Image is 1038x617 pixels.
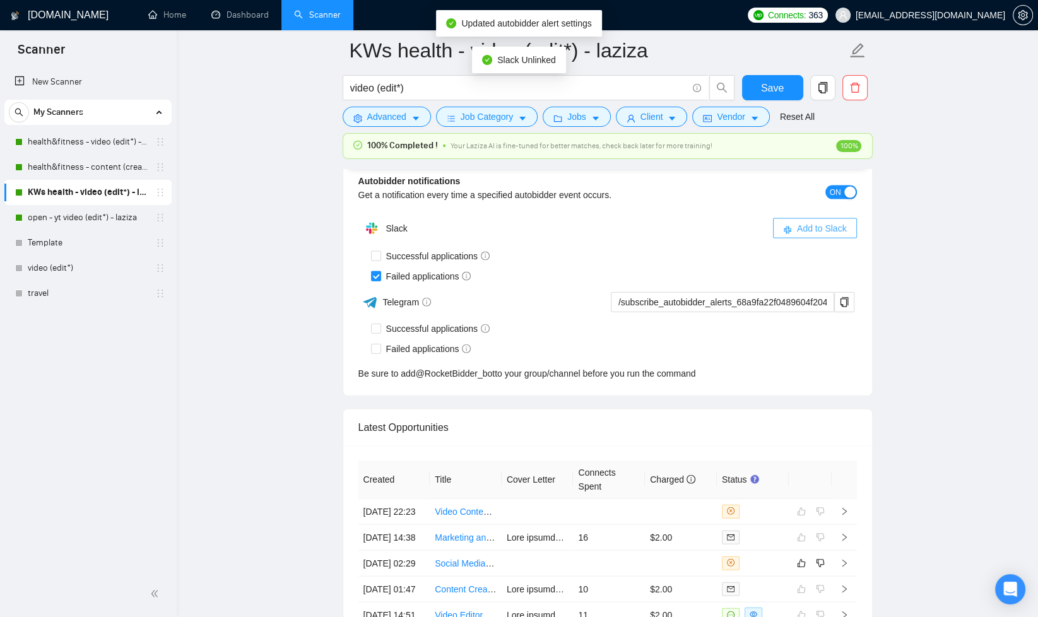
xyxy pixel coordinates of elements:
span: setting [1013,10,1032,20]
span: caret-down [411,114,420,123]
img: hpQkSZIkSZIkSZIkSZIkSZIkSZIkSZIkSZIkSZIkSZIkSZIkSZIkSZIkSZIkSZIkSZIkSZIkSZIkSZIkSZIkSZIkSZIkSZIkS... [359,216,384,241]
span: idcard [703,114,712,123]
input: Scanner name... [350,35,847,66]
a: Social Media Content Creator for Z-CoiL Footwear [435,558,632,568]
a: video (edit*) [28,256,148,281]
a: searchScanner [294,9,341,20]
span: 363 [808,8,822,22]
span: Failed applications [381,269,476,283]
td: [DATE] 01:47 [358,577,430,602]
td: $2.00 [645,525,717,551]
a: Template [28,230,148,256]
span: info-circle [462,344,471,353]
span: user [839,11,847,20]
button: slackAdd to Slack [773,218,857,238]
span: caret-down [668,114,676,123]
button: idcardVendorcaret-down [692,107,769,127]
a: health&fitness - content (creat*) - laziza [28,155,148,180]
button: userClientcaret-down [616,107,688,127]
div: Latest Opportunities [358,409,857,445]
span: info-circle [693,84,701,92]
div: Be sure to add to your group/channel before you run the command [358,367,857,380]
th: Cover Letter [502,461,574,499]
span: slack [783,225,792,235]
a: KWs health - video (edit*) - laziza [28,180,148,205]
span: close-circle [727,559,734,567]
span: holder [155,187,165,197]
span: caret-down [750,114,759,123]
a: Video Content Clipper & Organizer (Supplement Brand) [435,507,652,517]
span: bars [447,114,456,123]
span: Updated autobidder alert settings [461,18,591,28]
a: @RocketBidder_bot [416,367,495,380]
span: folder [553,114,562,123]
td: Video Content Clipper & Organizer (Supplement Brand) [430,499,502,525]
button: search [709,75,734,100]
span: like [797,558,806,568]
span: search [9,108,28,117]
span: Connects: [768,8,806,22]
a: Content Creators Needed for Women's Health UGC Videos [435,584,666,594]
button: copy [834,292,854,312]
th: Created [358,461,430,499]
button: folderJobscaret-down [543,107,611,127]
span: Advanced [367,110,406,124]
span: 100% Completed ! [367,139,438,153]
a: dashboardDashboard [211,9,269,20]
span: info-circle [422,298,431,307]
span: info-circle [687,475,695,484]
span: check-circle [482,55,492,65]
span: right [840,585,849,594]
button: Save [742,75,803,100]
span: mail [727,585,734,593]
span: copy [811,82,835,93]
li: New Scanner [4,69,172,95]
a: health&fitness - video (edit*) - laziza [28,129,148,155]
span: Successful applications [381,322,495,336]
span: mail [727,534,734,541]
td: 16 [573,525,645,551]
span: user [627,114,635,123]
span: double-left [150,587,163,600]
span: Successful applications [381,249,495,263]
a: Marketing and social media specialist to grow mindset coaching brand [435,532,709,543]
a: homeHome [148,9,186,20]
th: Connects Spent [573,461,645,499]
span: holder [155,213,165,223]
span: Your Laziza AI is fine-tuned for better matches, check back later for more training! [451,141,712,150]
a: open - yt video (edit*) - laziza [28,205,148,230]
b: Autobidder notifications [358,176,461,186]
img: logo [11,6,20,26]
td: Social Media Content Creator for Z-CoiL Footwear [430,551,502,577]
a: New Scanner [15,69,162,95]
button: dislike [813,556,828,571]
span: Charged [650,474,695,485]
span: Job Category [461,110,513,124]
span: Save [761,80,784,96]
span: info-circle [481,252,490,261]
span: edit [849,42,866,59]
span: right [840,507,849,516]
span: Client [640,110,663,124]
span: Vendor [717,110,745,124]
span: caret-down [518,114,527,123]
span: Add to Slack [797,221,847,235]
div: Open Intercom Messenger [995,574,1025,604]
button: like [794,556,809,571]
a: setting [1013,10,1033,20]
td: $2.00 [645,577,717,602]
a: Reset All [780,110,815,124]
button: barsJob Categorycaret-down [436,107,538,127]
span: copy [835,297,854,307]
span: search [710,82,734,93]
span: Scanner [8,40,75,67]
span: delete [843,82,867,93]
button: delete [842,75,868,100]
span: holder [155,288,165,298]
span: Jobs [567,110,586,124]
a: travel [28,281,148,306]
span: Slack [386,223,407,233]
th: Title [430,461,502,499]
img: upwork-logo.png [753,10,764,20]
span: caret-down [591,114,600,123]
